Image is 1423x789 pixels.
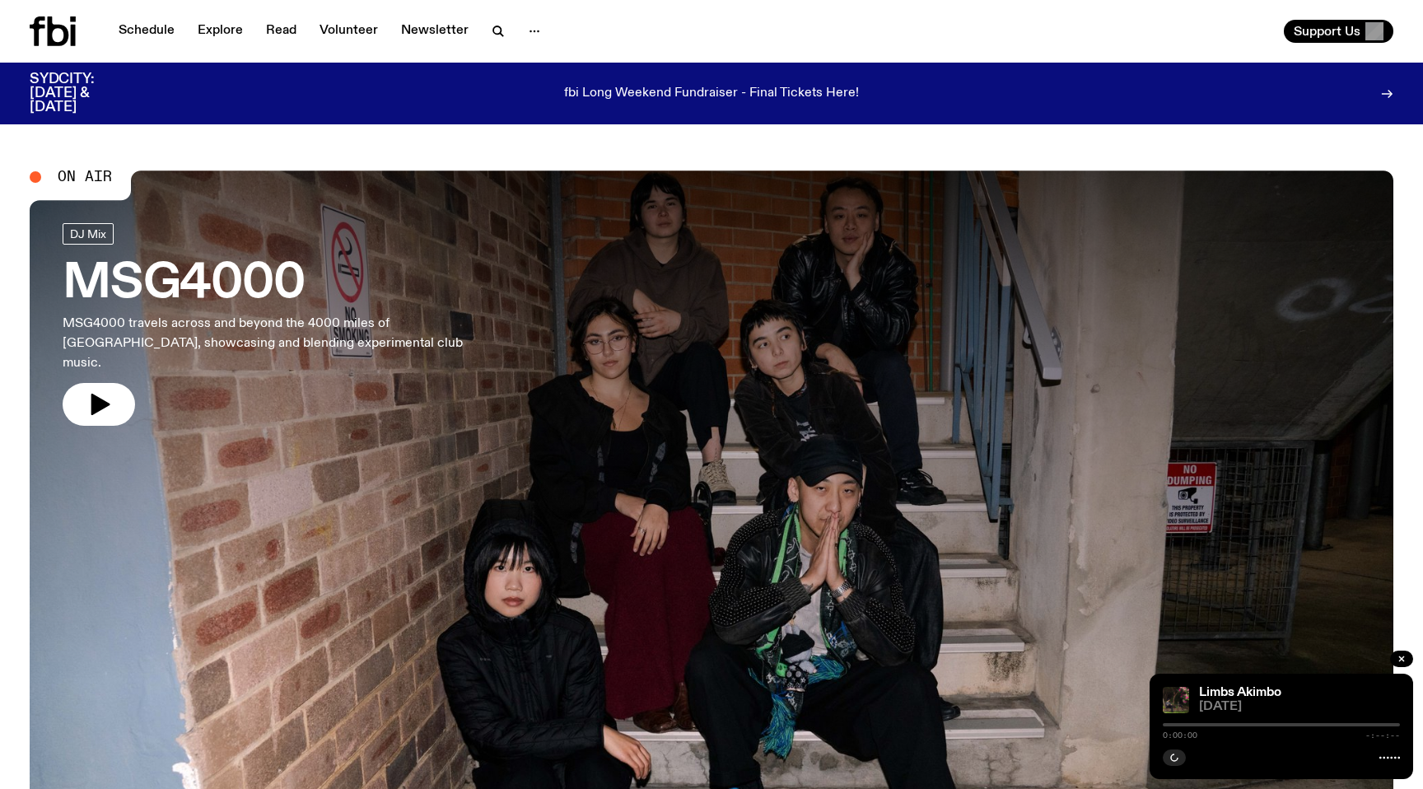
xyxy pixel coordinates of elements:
span: -:--:-- [1365,731,1400,740]
a: MSG4000MSG4000 travels across and beyond the 4000 miles of [GEOGRAPHIC_DATA], showcasing and blen... [63,223,484,426]
img: Jackson sits at an outdoor table, legs crossed and gazing at a black and brown dog also sitting a... [1163,687,1189,713]
h3: MSG4000 [63,261,484,307]
span: 0:00:00 [1163,731,1197,740]
button: Support Us [1284,20,1393,43]
a: Read [256,20,306,43]
a: DJ Mix [63,223,114,245]
a: Newsletter [391,20,478,43]
a: Explore [188,20,253,43]
span: Support Us [1294,24,1360,39]
a: Volunteer [310,20,388,43]
a: Schedule [109,20,184,43]
p: MSG4000 travels across and beyond the 4000 miles of [GEOGRAPHIC_DATA], showcasing and blending ex... [63,314,484,373]
span: DJ Mix [70,228,106,240]
a: Limbs Akimbo [1199,686,1281,699]
span: On Air [58,170,112,184]
span: [DATE] [1199,701,1400,713]
p: fbi Long Weekend Fundraiser - Final Tickets Here! [564,86,859,101]
h3: SYDCITY: [DATE] & [DATE] [30,72,135,114]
